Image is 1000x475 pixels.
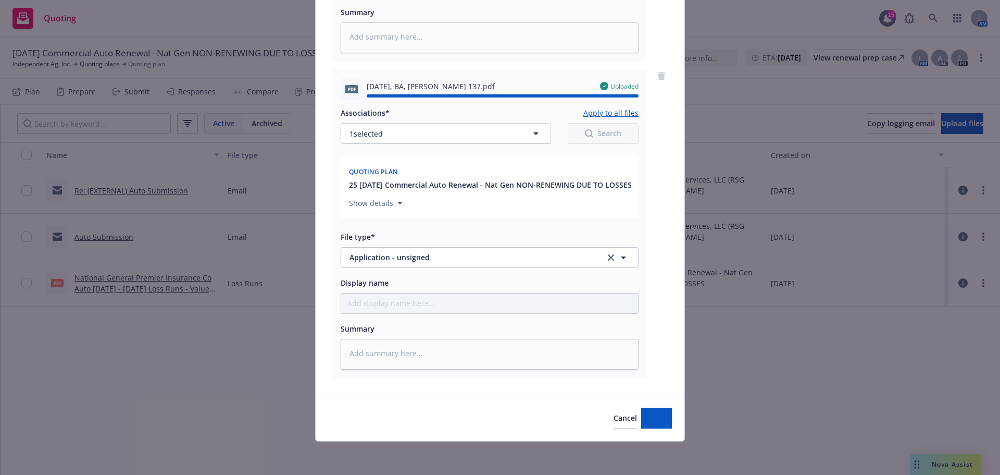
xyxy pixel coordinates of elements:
[341,324,374,334] span: Summary
[345,85,358,93] span: pdf
[349,167,398,176] span: Quoting plan
[367,81,495,92] span: [DATE], BA, [PERSON_NAME] 137.pdf
[341,247,639,268] button: Application - unsignedclear selection
[641,413,672,423] span: Add files
[641,408,672,429] button: Add files
[610,82,639,91] span: Uploaded
[614,413,637,423] span: Cancel
[583,106,639,119] button: Apply to all files
[341,108,390,118] span: Associations*
[655,70,668,82] a: remove
[341,294,638,313] input: Add display name here...
[349,252,591,263] span: Application - unsigned
[345,197,407,210] button: Show details
[341,7,374,17] span: Summary
[341,123,551,144] button: 1selected
[341,232,375,242] span: File type*
[605,251,617,264] a: clear selection
[614,408,637,429] button: Cancel
[341,278,389,288] span: Display name
[349,179,632,190] button: 25 [DATE] Commercial Auto Renewal - Nat Gen NON-RENEWING DUE TO LOSSES
[349,128,383,139] span: 1 selected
